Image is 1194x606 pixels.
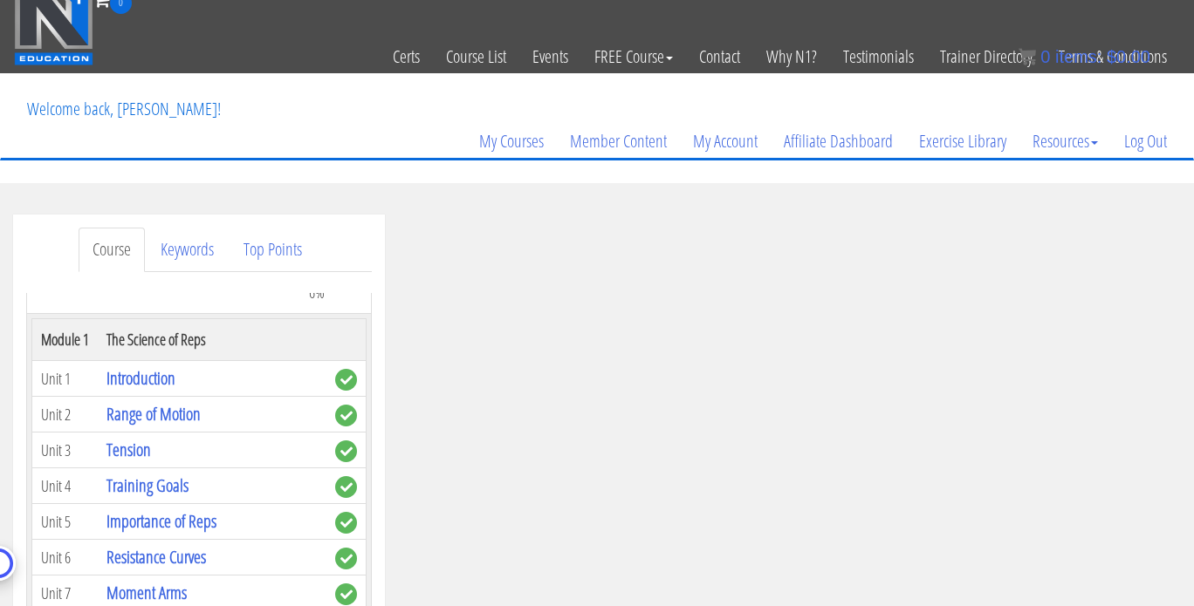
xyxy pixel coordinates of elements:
[32,468,99,504] td: Unit 4
[680,99,771,183] a: My Account
[106,581,187,604] a: Moment Arms
[32,504,99,540] td: Unit 5
[753,14,830,99] a: Why N1?
[335,476,357,498] span: complete
[106,438,151,461] a: Tension
[335,512,357,534] span: complete
[1055,47,1101,66] span: items:
[581,14,686,99] a: FREE Course
[380,14,433,99] a: Certs
[1019,48,1036,65] img: icon11.png
[1019,47,1150,66] a: 0 items: $0.00
[927,14,1046,99] a: Trainer Directory
[14,74,234,144] p: Welcome back, [PERSON_NAME]!
[106,366,175,390] a: Introduction
[906,99,1019,183] a: Exercise Library
[230,228,316,272] a: Top Points
[32,361,99,397] td: Unit 1
[557,99,680,183] a: Member Content
[335,583,357,605] span: complete
[32,319,99,361] th: Module 1
[1107,47,1150,66] bdi: 0.00
[1111,99,1180,183] a: Log Out
[32,397,99,432] td: Unit 2
[106,473,189,497] a: Training Goals
[106,545,206,569] a: Resistance Curves
[433,14,519,99] a: Course List
[106,509,216,533] a: Importance of Reps
[147,228,228,272] a: Keywords
[830,14,927,99] a: Testimonials
[335,369,357,391] span: complete
[466,99,557,183] a: My Courses
[106,402,201,426] a: Range of Motion
[771,99,906,183] a: Affiliate Dashboard
[335,440,357,462] span: complete
[1107,47,1116,66] span: $
[32,540,99,575] td: Unit 6
[686,14,753,99] a: Contact
[519,14,581,99] a: Events
[335,405,357,426] span: complete
[1040,47,1050,66] span: 0
[309,283,325,302] span: 6%
[1046,14,1180,99] a: Terms & Conditions
[32,432,99,468] td: Unit 3
[335,548,357,569] span: complete
[79,228,145,272] a: Course
[1019,99,1111,183] a: Resources
[98,319,326,361] th: The Science of Reps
